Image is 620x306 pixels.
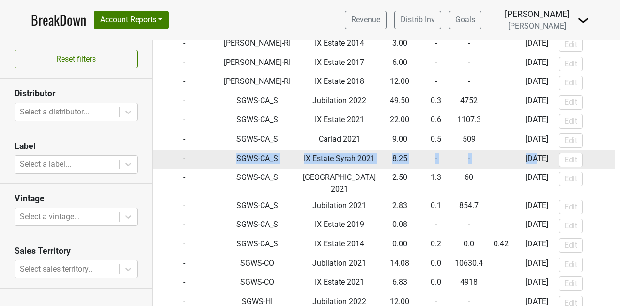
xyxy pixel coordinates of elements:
[452,236,485,255] td: 0.0
[380,150,419,170] td: 8.25
[452,197,485,217] td: 854.7
[315,277,364,287] span: IX Estate 2021
[485,255,517,274] td: -
[31,10,86,30] a: BreakDown
[312,258,366,268] span: Jubilation 2021
[559,276,583,291] button: Edit
[517,112,557,131] td: [DATE]
[153,131,216,150] td: -
[420,112,453,131] td: 0.6
[485,217,517,236] td: -
[517,169,557,197] td: [DATE]
[153,112,216,131] td: -
[216,73,299,93] td: [PERSON_NAME]-RI
[420,150,453,170] td: -
[452,169,485,197] td: 60
[517,73,557,93] td: [DATE]
[420,197,453,217] td: 0.1
[15,141,138,151] h3: Label
[153,73,216,93] td: -
[15,88,138,98] h3: Distributor
[485,112,517,131] td: -
[485,150,517,170] td: -
[559,37,583,52] button: Edit
[216,150,299,170] td: SGWS-CA_S
[153,54,216,74] td: -
[216,131,299,150] td: SGWS-CA_S
[380,236,419,255] td: 0.00
[315,239,364,248] span: IX Estate 2014
[216,35,299,54] td: [PERSON_NAME]-RI
[559,57,583,71] button: Edit
[452,54,485,74] td: -
[216,169,299,197] td: SGWS-CA_S
[15,246,138,256] h3: Sales Territory
[559,200,583,214] button: Edit
[312,96,366,105] span: Jubilation 2022
[559,95,583,110] button: Edit
[420,274,453,293] td: 0.0
[420,255,453,274] td: 0.0
[517,236,557,255] td: [DATE]
[420,93,453,112] td: 0.3
[517,93,557,112] td: [DATE]
[380,274,419,293] td: 6.83
[517,217,557,236] td: [DATE]
[153,93,216,112] td: -
[153,274,216,293] td: -
[216,93,299,112] td: SGWS-CA_S
[315,58,364,67] span: IX Estate 2017
[485,54,517,74] td: -
[559,76,583,90] button: Edit
[452,150,485,170] td: -
[517,274,557,293] td: [DATE]
[380,73,419,93] td: 12.00
[559,153,583,167] button: Edit
[380,35,419,54] td: 3.00
[517,131,557,150] td: [DATE]
[216,54,299,74] td: [PERSON_NAME]-RI
[394,11,441,29] a: Distrib Inv
[15,50,138,68] button: Reset filters
[315,38,364,48] span: IX Estate 2014
[380,169,419,197] td: 2.50
[380,197,419,217] td: 2.83
[452,35,485,54] td: -
[517,54,557,74] td: [DATE]
[315,220,364,229] span: IX Estate 2019
[15,193,138,204] h3: Vintage
[485,131,517,150] td: -
[380,217,419,236] td: 0.08
[153,255,216,274] td: -
[345,11,387,29] a: Revenue
[517,35,557,54] td: [DATE]
[485,197,517,217] td: -
[449,11,481,29] a: Goals
[420,236,453,255] td: 0.2
[303,173,376,193] span: [GEOGRAPHIC_DATA] 2021
[153,35,216,54] td: -
[380,131,419,150] td: 9.00
[485,35,517,54] td: -
[559,219,583,233] button: Edit
[315,115,364,124] span: IX Estate 2021
[94,11,169,29] button: Account Reports
[420,35,453,54] td: -
[559,258,583,272] button: Edit
[452,274,485,293] td: 4918
[452,93,485,112] td: 4752
[153,217,216,236] td: -
[216,236,299,255] td: SGWS-CA_S
[153,150,216,170] td: -
[452,217,485,236] td: -
[216,255,299,274] td: SGWS-CO
[420,169,453,197] td: 1.3
[315,77,364,86] span: IX Estate 2018
[312,201,366,210] span: Jubilation 2021
[559,133,583,148] button: Edit
[153,197,216,217] td: -
[153,169,216,197] td: -
[505,8,570,20] div: [PERSON_NAME]
[380,93,419,112] td: 49.50
[452,73,485,93] td: -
